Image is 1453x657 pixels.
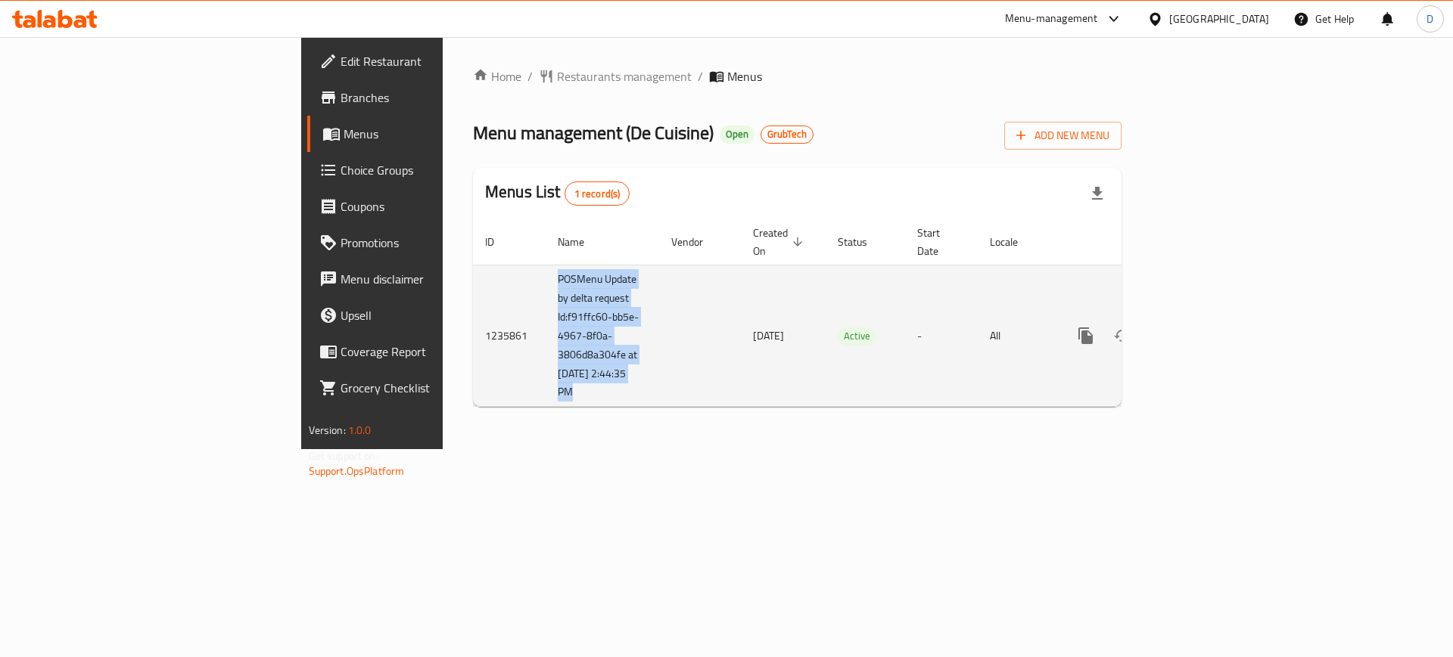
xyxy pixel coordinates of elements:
span: Version: [309,420,346,440]
span: Branches [341,88,532,107]
a: Menu disclaimer [307,261,544,297]
nav: breadcrumb [473,67,1122,85]
button: more [1068,318,1104,354]
span: Menus [727,67,762,85]
span: Grocery Checklist [341,379,532,397]
span: Created On [753,224,807,260]
div: Menu-management [1005,10,1098,28]
span: Get support on: [309,446,378,466]
span: Start Date [917,224,960,260]
span: GrubTech [761,128,813,141]
span: D [1427,11,1433,27]
table: enhanced table [473,219,1225,408]
span: [DATE] [753,326,784,346]
a: Restaurants management [539,67,692,85]
td: All [978,265,1056,407]
span: Promotions [341,234,532,252]
span: Menu management ( De Cuisine ) [473,116,714,150]
li: / [698,67,703,85]
span: Coverage Report [341,342,532,361]
a: Upsell [307,297,544,333]
div: Open [720,126,755,144]
div: [GEOGRAPHIC_DATA] [1169,11,1269,27]
td: - [905,265,978,407]
span: Menus [344,125,532,143]
span: Menu disclaimer [341,270,532,288]
a: Menus [307,116,544,152]
a: Choice Groups [307,152,544,188]
span: Active [838,327,876,345]
span: Name [558,233,604,251]
span: Locale [990,233,1038,251]
a: Support.OpsPlatform [309,461,405,481]
h2: Menus List [485,181,630,206]
a: Edit Restaurant [307,43,544,79]
span: Choice Groups [341,161,532,179]
span: Coupons [341,197,532,215]
div: Active [838,327,876,346]
span: Restaurants management [557,67,692,85]
span: Add New Menu [1016,126,1109,145]
a: Coverage Report [307,333,544,370]
span: Vendor [671,233,723,251]
div: Export file [1079,175,1115,212]
a: Grocery Checklist [307,370,544,406]
a: Branches [307,79,544,116]
a: Promotions [307,225,544,261]
button: Add New Menu [1004,122,1122,150]
button: Change Status [1104,318,1140,354]
th: Actions [1056,219,1225,265]
a: Coupons [307,188,544,225]
td: POSMenu Update by delta request Id:f91ffc60-bb5e-4967-8f0a-3806d8a304fe at [DATE] 2:44:35 PM [546,265,659,407]
span: Edit Restaurant [341,52,532,70]
div: Total records count [565,181,630,206]
span: 1 record(s) [565,187,630,201]
span: 1.0.0 [348,420,372,440]
span: Status [838,233,887,251]
span: Upsell [341,306,532,324]
span: ID [485,233,514,251]
span: Open [720,128,755,141]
